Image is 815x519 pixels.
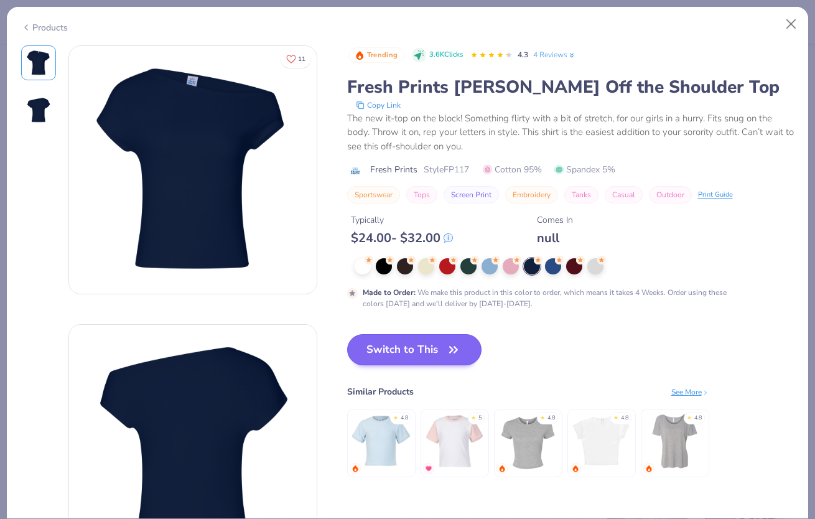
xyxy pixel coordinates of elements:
div: Fresh Prints [PERSON_NAME] Off the Shoulder Top [347,75,794,99]
img: Trending sort [355,50,365,60]
button: Sportswear [347,186,400,203]
div: Typically [351,213,453,227]
span: Cotton 95% [483,163,542,176]
button: Screen Print [444,186,499,203]
img: trending.gif [498,465,506,472]
img: Bella + Canvas Ladies' Micro Ribbed Baby Tee [498,411,557,470]
div: ★ [471,414,476,419]
img: Fresh Prints Raglan Mini Tee [425,411,484,470]
div: ★ [687,414,692,419]
div: 4.8 [621,414,628,423]
img: Los Angeles Apparel Cap Sleeve Baby Rib Crop Top [572,411,631,470]
button: copy to clipboard [352,99,404,111]
div: 4.3 Stars [470,45,513,65]
div: Comes In [537,213,573,227]
img: trending.gif [645,465,653,472]
button: Outdoor [649,186,692,203]
div: 4.8 [401,414,408,423]
img: Back [24,95,54,125]
div: ★ [613,414,618,419]
div: Products [21,21,68,34]
span: 11 [298,56,305,62]
div: 4.8 [694,414,702,423]
div: See More [671,386,709,398]
a: 4 Reviews [533,49,576,60]
div: Print Guide [698,190,733,200]
span: Fresh Prints [370,163,417,176]
img: Bella + Canvas Ladies' Slouchy T-Shirt [645,411,704,470]
button: Like [281,50,311,68]
img: brand logo [347,166,364,175]
div: null [537,230,573,246]
div: 5 [478,414,482,423]
div: Similar Products [347,385,414,398]
span: Trending [367,52,398,58]
div: We make this product in this color to order, which means it takes 4 Weeks. Order using these colo... [363,287,741,309]
span: 3.6K Clicks [429,50,463,60]
span: 4.3 [518,50,528,60]
img: trending.gif [572,465,579,472]
img: Fresh Prints Mini Tee [352,411,411,470]
button: Tops [406,186,437,203]
strong: Made to Order : [363,288,416,297]
div: ★ [540,414,545,419]
img: MostFav.gif [425,465,432,472]
button: Close [780,12,803,36]
button: Badge Button [348,47,404,63]
div: ★ [393,414,398,419]
div: 4.8 [547,414,555,423]
button: Casual [605,186,643,203]
span: Style FP117 [424,163,469,176]
div: The new it-top on the block! Something flirty with a bit of stretch, for our girls in a hurry. Fi... [347,111,794,154]
img: Front [24,48,54,78]
div: $ 24.00 - $ 32.00 [351,230,453,246]
button: Embroidery [505,186,558,203]
img: Front [69,46,317,294]
button: Tanks [564,186,598,203]
button: Switch to This [347,334,482,365]
span: Spandex 5% [554,163,615,176]
img: trending.gif [352,465,359,472]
